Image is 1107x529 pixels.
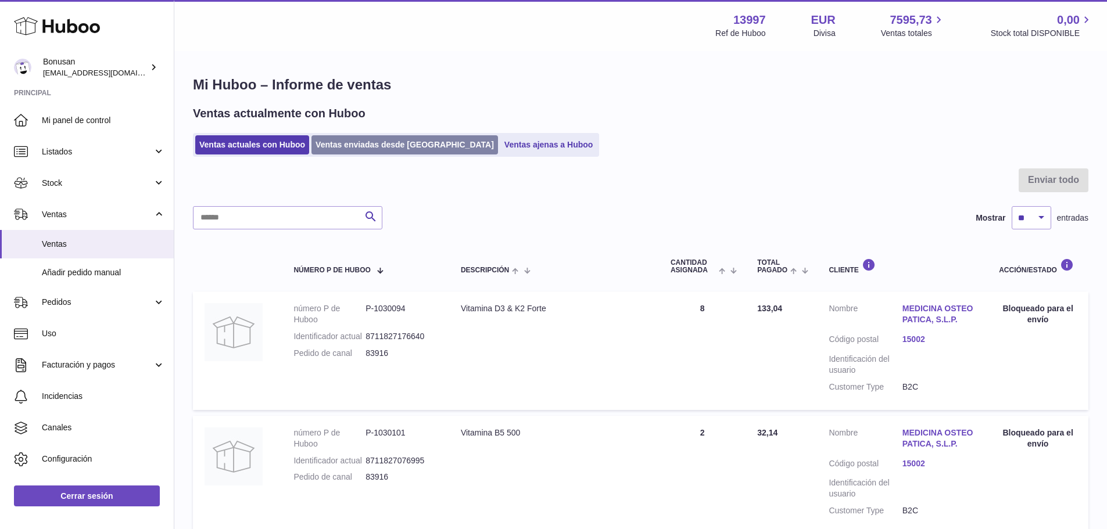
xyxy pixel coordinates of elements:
[366,331,438,342] dd: 8711827176640
[733,12,766,28] strong: 13997
[829,354,902,376] dt: Identificación del usuario
[42,178,153,189] span: Stock
[43,56,148,78] div: Bonusan
[205,427,263,485] img: no-photo.jpg
[811,12,836,28] strong: EUR
[293,455,366,466] dt: Identificador actual
[42,454,165,465] span: Configuración
[829,334,902,348] dt: Código postal
[193,75,1088,94] h1: Mi Huboo – Informe de ventas
[42,391,165,402] span: Incidencias
[902,303,976,325] a: MEDICINA OSTEOPATICA, S.L.P.
[293,348,366,359] dt: Pedido de canal
[890,12,932,28] span: 7595,73
[500,135,597,154] a: Ventas ajenas a Huboo
[829,303,902,328] dt: Nombre
[461,303,647,314] div: Vitamina D3 & K2 Forte
[999,427,1077,449] div: Bloqueado para el envío
[461,267,509,274] span: Descripción
[14,59,31,76] img: info@bonusan.es
[42,239,165,250] span: Ventas
[366,348,438,359] dd: 83916
[902,427,976,449] a: MEDICINA OSTEOPATICA, S.L.P.
[42,359,153,370] span: Facturación y pagos
[902,458,976,469] a: 15002
[999,303,1077,325] div: Bloqueado para el envío
[366,455,438,466] dd: 8711827076995
[715,28,765,39] div: Ref de Huboo
[1057,213,1088,224] span: entradas
[902,505,976,516] dd: B2C
[757,304,782,313] span: 133,04
[829,382,902,393] dt: Customer Type
[366,303,438,325] dd: P-1030094
[42,209,153,220] span: Ventas
[43,68,171,77] span: [EMAIL_ADDRESS][DOMAIN_NAME]
[829,505,902,516] dt: Customer Type
[461,427,647,438] div: Vitamina B5 500
[42,297,153,308] span: Pedidos
[42,115,165,126] span: Mi panel de control
[976,213,1005,224] label: Mostrar
[42,328,165,339] span: Uso
[293,331,366,342] dt: Identificador actual
[829,477,902,499] dt: Identificación del usuario
[671,259,716,274] span: Cantidad ASIGNADA
[757,259,787,274] span: Total pagado
[902,382,976,393] dd: B2C
[902,334,976,345] a: 15002
[829,458,902,472] dt: Código postal
[366,472,438,483] dd: 83916
[14,485,160,506] a: Cerrar sesión
[293,427,366,449] dt: número P de Huboo
[829,258,976,274] div: Cliente
[311,135,498,154] a: Ventas enviadas desde [GEOGRAPHIC_DATA]
[293,472,366,483] dt: Pedido de canal
[999,258,1077,274] div: Acción/Estado
[293,303,366,325] dt: número P de Huboo
[205,303,263,361] img: no-photo.jpg
[881,12,945,39] a: 7595,73 Ventas totales
[42,422,165,433] span: Canales
[42,267,165,278] span: Añadir pedido manual
[366,427,438,449] dd: P-1030101
[659,292,746,409] td: 8
[991,28,1093,39] span: Stock total DISPONIBLE
[814,28,836,39] div: Divisa
[195,135,309,154] a: Ventas actuales con Huboo
[42,146,153,157] span: Listados
[293,267,370,274] span: número P de Huboo
[757,428,778,437] span: 32,14
[991,12,1093,39] a: 0,00 Stock total DISPONIBLE
[193,106,366,121] h2: Ventas actualmente con Huboo
[881,28,945,39] span: Ventas totales
[829,427,902,452] dt: Nombre
[1057,12,1080,28] span: 0,00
